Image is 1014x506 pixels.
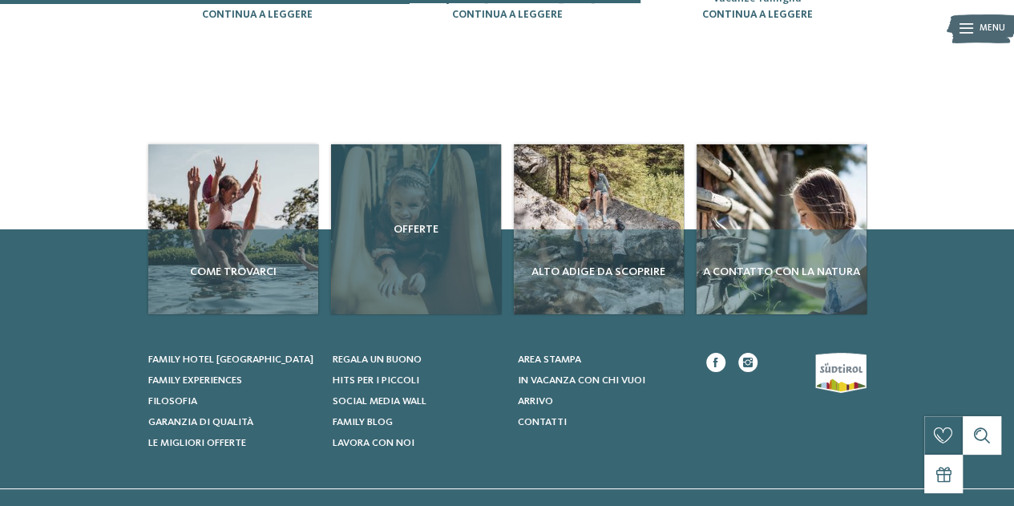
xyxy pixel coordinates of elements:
span: Area stampa [518,354,581,365]
a: Contatti [518,415,687,430]
img: 404 [148,144,318,314]
span: Offerte [337,221,495,237]
a: continua a leggere [202,10,313,20]
a: continua a leggere [702,10,813,20]
span: Family hotel [GEOGRAPHIC_DATA] [148,354,313,365]
span: Garanzia di qualità [148,417,253,427]
a: Arrivo [518,395,687,409]
a: 404 Come trovarci [148,144,318,314]
span: Alto Adige da scoprire [520,264,677,280]
span: Arrivo [518,396,553,407]
a: Le migliori offerte [148,436,317,451]
a: Regala un buono [333,353,502,367]
span: Lavora con noi [333,438,414,448]
a: Family Blog [333,415,502,430]
img: 404 [697,144,867,314]
a: Family experiences [148,374,317,388]
a: 404 A contatto con la natura [697,144,867,314]
span: Come trovarci [155,264,312,280]
a: Social Media Wall [333,395,502,409]
span: A contatto con la natura [703,264,860,280]
a: Area stampa [518,353,687,367]
span: Contatti [518,417,567,427]
a: In vacanza con chi vuoi [518,374,687,388]
span: Social Media Wall [333,396,426,407]
span: Filosofia [148,396,197,407]
a: 404 Alto Adige da scoprire [514,144,684,314]
span: Family Blog [333,417,393,427]
a: Hits per i piccoli [333,374,502,388]
span: Le migliori offerte [148,438,246,448]
span: In vacanza con chi vuoi [518,375,645,386]
img: 404 [514,144,684,314]
span: Family experiences [148,375,242,386]
a: Garanzia di qualità [148,415,317,430]
span: Regala un buono [333,354,422,365]
a: 404 Offerte [331,144,501,314]
a: Filosofia [148,395,317,409]
a: Family hotel [GEOGRAPHIC_DATA] [148,353,317,367]
span: Hits per i piccoli [333,375,419,386]
a: continua a leggere [452,10,563,20]
a: Lavora con noi [333,436,502,451]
